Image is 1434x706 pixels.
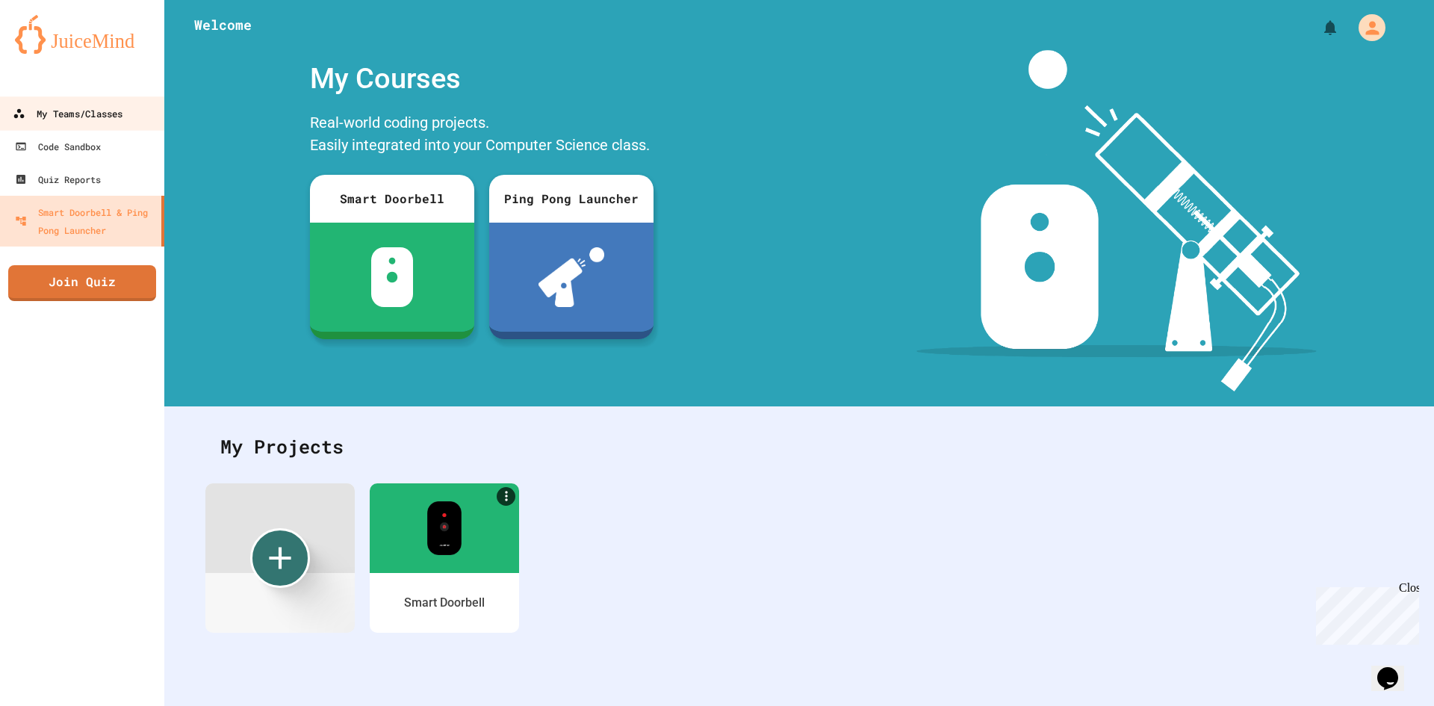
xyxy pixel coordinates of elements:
div: Smart Doorbell [404,594,485,612]
img: sdb-real-colors.png [427,501,462,555]
img: banner-image-my-projects.png [916,50,1317,391]
div: My Notifications [1294,15,1343,40]
a: MoreSmart Doorbell [370,483,519,633]
div: My Account [1343,10,1389,45]
div: Ping Pong Launcher [489,175,654,223]
div: Chat with us now!Close [6,6,103,95]
div: Quiz Reports [15,170,101,188]
img: logo-orange.svg [15,15,149,54]
div: My Courses [302,50,661,108]
div: My Projects [205,418,1393,476]
img: ppl-with-ball.png [538,247,605,307]
a: Join Quiz [8,265,156,301]
div: My Teams/Classes [13,105,122,123]
a: More [497,487,515,506]
iframe: chat widget [1371,646,1419,691]
div: Smart Doorbell & Ping Pong Launcher [15,203,155,239]
iframe: chat widget [1310,581,1419,645]
div: Code Sandbox [15,137,101,155]
div: Smart Doorbell [310,175,474,223]
div: Create new [250,528,310,588]
div: Real-world coding projects. Easily integrated into your Computer Science class. [302,108,661,164]
img: sdb-white.svg [371,247,414,307]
